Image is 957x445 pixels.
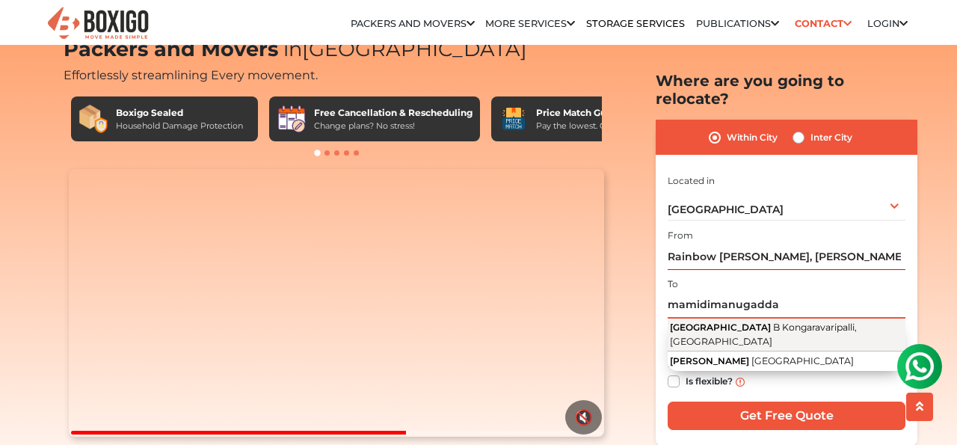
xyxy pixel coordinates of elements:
label: Within City [727,129,778,147]
label: Inter City [810,129,852,147]
a: Storage Services [586,18,685,29]
span: [GEOGRAPHIC_DATA] [670,322,771,333]
input: Select Building or Nearest Landmark [668,244,905,270]
div: Free Cancellation & Rescheduling [314,106,473,120]
label: From [668,229,693,242]
span: [GEOGRAPHIC_DATA] [751,356,854,367]
div: Change plans? No stress! [314,120,473,132]
div: Household Damage Protection [116,120,243,132]
img: Free Cancellation & Rescheduling [277,104,307,134]
div: Boxigo Sealed [116,106,243,120]
label: To [668,277,678,291]
span: [GEOGRAPHIC_DATA] [668,203,784,216]
input: Get Free Quote [668,402,905,430]
div: Pay the lowest. Guaranteed! [536,120,650,132]
label: Located in [668,174,715,188]
span: in [283,37,302,61]
span: B Kongaravaripalli, [GEOGRAPHIC_DATA] [670,322,857,347]
input: Select Building or Nearest Landmark [668,292,905,319]
h2: Where are you going to relocate? [656,72,917,108]
span: Effortlessly streamlining Every movement. [64,68,318,82]
button: [PERSON_NAME] [GEOGRAPHIC_DATA] [668,353,905,372]
a: Packers and Movers [351,18,475,29]
span: [GEOGRAPHIC_DATA] [278,37,527,61]
a: Login [867,18,908,29]
img: Boxigo Sealed [79,104,108,134]
label: Is flexible? [686,373,733,389]
button: 🔇 [565,400,602,435]
img: whatsapp-icon.svg [15,15,45,45]
span: [PERSON_NAME] [670,356,749,367]
a: More services [485,18,575,29]
img: Boxigo [46,5,150,42]
a: Publications [696,18,779,29]
h1: Packers and Movers [64,37,609,62]
div: Price Match Guarantee [536,106,650,120]
a: Contact [790,12,857,35]
button: [GEOGRAPHIC_DATA] B Kongaravaripalli, [GEOGRAPHIC_DATA] [668,319,905,352]
button: scroll up [906,393,933,421]
video: Your browser does not support the video tag. [69,169,603,437]
img: info [736,378,745,387]
img: Price Match Guarantee [499,104,529,134]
